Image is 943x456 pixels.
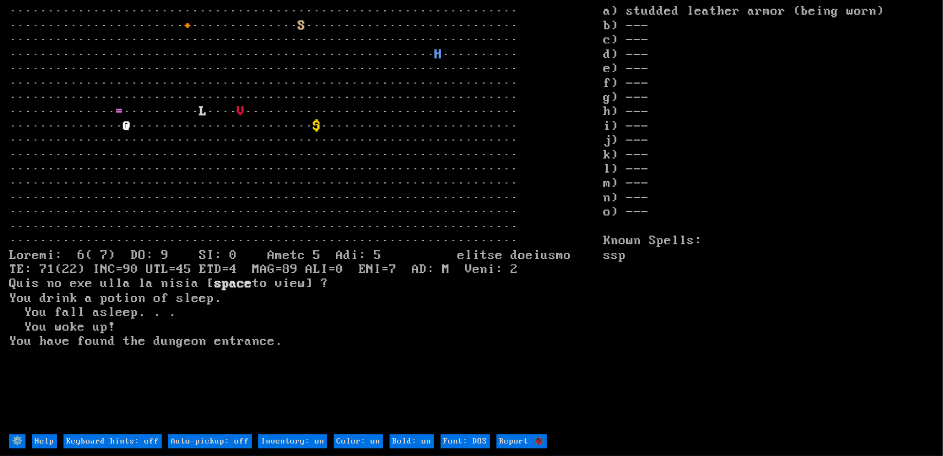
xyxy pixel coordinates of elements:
font: H [435,47,442,62]
font: $ [313,119,321,134]
input: Keyboard hints: off [63,434,162,448]
b: space [214,276,252,291]
input: ⚙️ [9,434,26,448]
font: @ [123,119,131,134]
font: + [184,18,192,33]
font: S [298,18,305,33]
font: L [199,104,207,119]
input: Color: on [334,434,383,448]
input: Bold: on [390,434,434,448]
stats: a) studded leather armor (being worn) b) --- c) --- d) --- e) --- f) --- g) --- h) --- i) --- j) ... [603,4,933,433]
input: Help [32,434,57,448]
input: Auto-pickup: off [168,434,252,448]
input: Report 🐞 [496,434,547,448]
font: V [237,104,245,119]
input: Inventory: on [258,434,327,448]
input: Font: DOS [441,434,490,448]
font: = [116,104,123,119]
larn: ··································································· ······················· ·····... [9,4,603,433]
